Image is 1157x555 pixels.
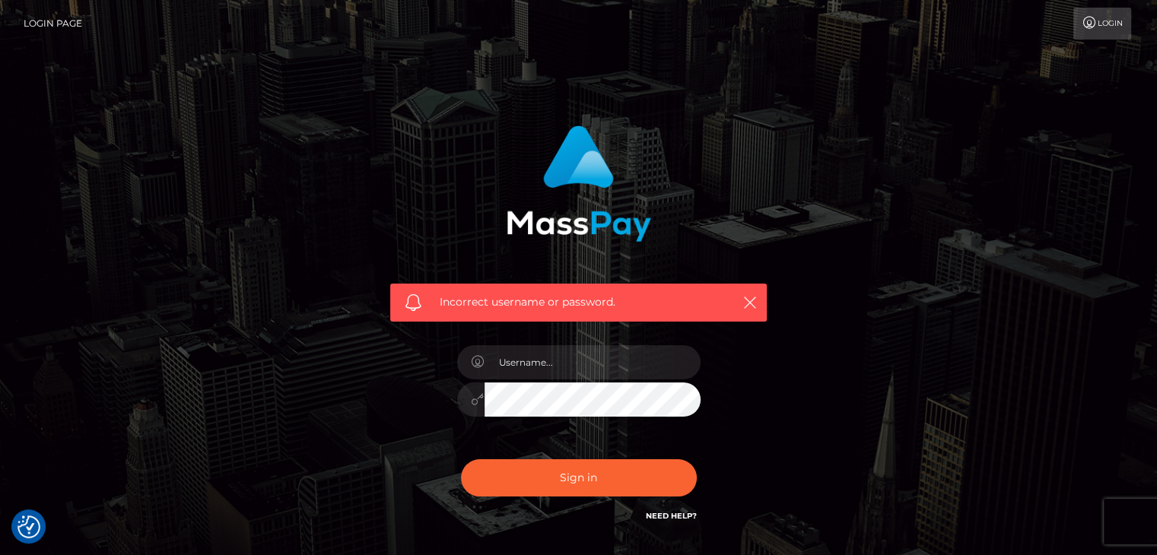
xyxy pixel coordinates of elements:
[440,294,717,310] span: Incorrect username or password.
[17,515,40,538] button: Consent Preferences
[507,125,651,242] img: MassPay Login
[1073,8,1131,40] a: Login
[646,511,697,521] a: Need Help?
[485,345,701,379] input: Username...
[461,459,697,496] button: Sign in
[24,8,82,40] a: Login Page
[17,515,40,538] img: Revisit consent button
